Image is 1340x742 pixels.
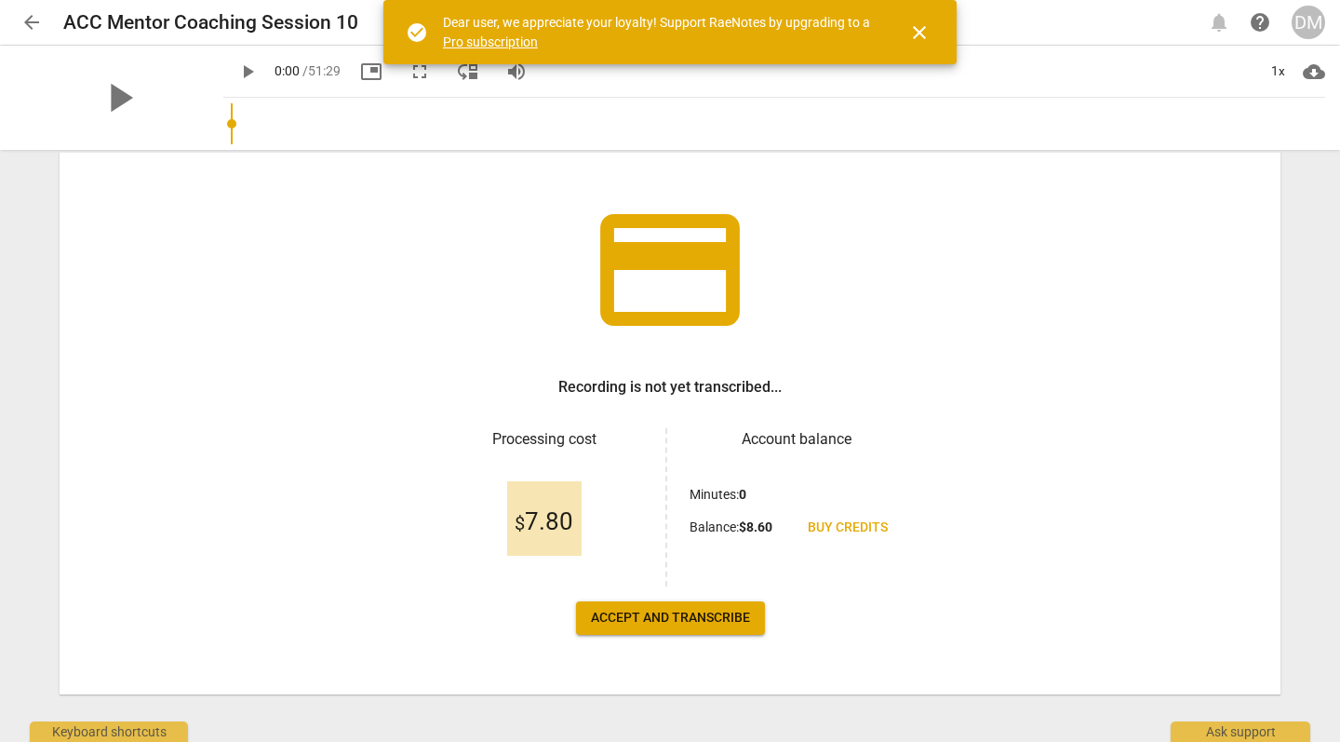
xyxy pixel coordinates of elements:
[231,55,264,88] button: Play
[558,376,782,398] h3: Recording is not yet transcribed...
[406,21,428,44] span: check_circle
[355,55,388,88] button: Picture in picture
[30,722,188,742] div: Keyboard shortcuts
[451,55,485,88] button: View player as separate pane
[690,518,772,537] p: Balance :
[808,519,888,537] span: Buy credits
[1249,11,1271,34] span: help
[443,13,875,51] div: Dear user, we appreciate your loyalty! Support RaeNotes by upgrading to a
[1303,61,1325,83] span: cloud_download
[302,63,341,78] span: / 51:29
[236,61,259,83] span: play_arrow
[457,61,479,83] span: move_down
[576,601,765,635] button: Accept and transcribe
[95,74,143,122] span: play_arrow
[739,487,746,502] b: 0
[437,428,650,451] h3: Processing cost
[586,186,754,354] span: credit_card
[63,11,358,34] h2: ACC Mentor Coaching Session 10
[739,519,772,534] b: $ 8.60
[591,609,750,627] span: Accept and transcribe
[515,508,573,536] span: 7.80
[443,34,538,49] a: Pro subscription
[505,61,528,83] span: volume_up
[1260,57,1295,87] div: 1x
[360,61,382,83] span: picture_in_picture
[403,55,436,88] button: Fullscreen
[690,485,746,505] p: Minutes :
[515,512,525,534] span: $
[897,10,942,55] button: Close
[1292,6,1325,39] button: DM
[409,61,431,83] span: fullscreen
[1171,722,1310,742] div: Ask support
[20,11,43,34] span: arrow_back
[500,55,533,88] button: Volume
[1243,6,1277,39] a: Help
[275,63,300,78] span: 0:00
[908,21,931,44] span: close
[793,511,903,545] a: Buy credits
[690,428,903,451] h3: Account balance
